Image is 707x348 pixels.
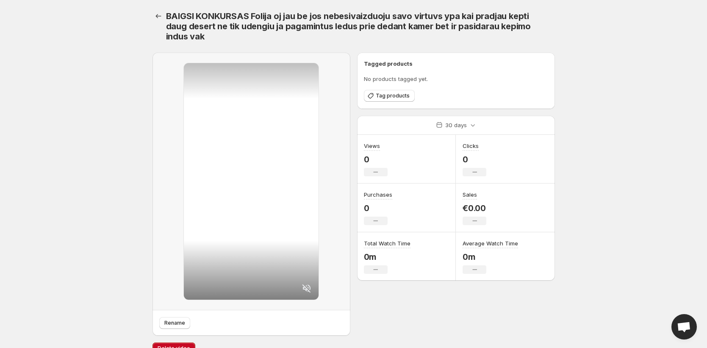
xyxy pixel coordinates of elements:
[445,121,467,129] p: 30 days
[364,59,548,68] h6: Tagged products
[376,92,410,99] span: Tag products
[166,11,531,42] span: BAIGSI KONKURSAS Folija oj jau be jos nebesivaizduoju savo virtuvs ypa kai pradjau kepti daug des...
[364,142,380,150] h3: Views
[463,252,518,262] p: 0m
[463,154,486,164] p: 0
[463,203,486,213] p: €0.00
[463,142,479,150] h3: Clicks
[159,317,190,329] button: Rename
[463,190,477,199] h3: Sales
[463,239,518,248] h3: Average Watch Time
[364,154,388,164] p: 0
[164,320,185,326] span: Rename
[152,10,164,22] button: Settings
[364,190,392,199] h3: Purchases
[364,239,410,248] h3: Total Watch Time
[364,75,548,83] p: No products tagged yet.
[364,203,392,213] p: 0
[364,90,415,102] button: Tag products
[364,252,410,262] p: 0m
[671,314,697,340] div: Open chat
